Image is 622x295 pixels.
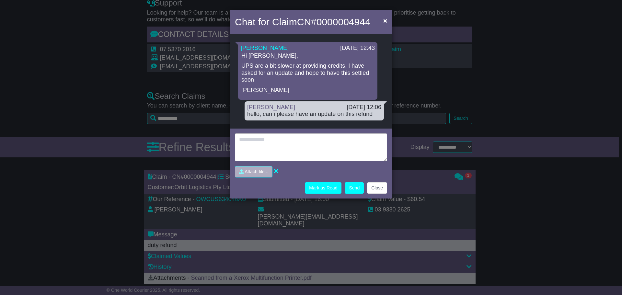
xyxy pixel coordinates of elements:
div: [DATE] 12:06 [347,104,381,111]
a: [PERSON_NAME] [247,104,295,110]
button: Mark as Read [305,182,341,194]
p: [PERSON_NAME] [241,87,374,94]
h4: Chat for Claim [235,15,371,29]
button: Close [380,14,390,27]
button: Send [345,182,364,194]
span: × [383,17,387,24]
p: Hi [PERSON_NAME], [241,52,374,60]
div: hello, can i please have an update on this refund [247,111,381,118]
span: CN# [297,17,371,27]
p: UPS are a bit slower at providing credits, I have asked for an update and hope to have this settl... [241,62,374,84]
a: [PERSON_NAME] [241,45,289,51]
button: Close [367,182,387,194]
div: [DATE] 12:43 [340,45,375,52]
span: 0000004944 [317,17,371,27]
